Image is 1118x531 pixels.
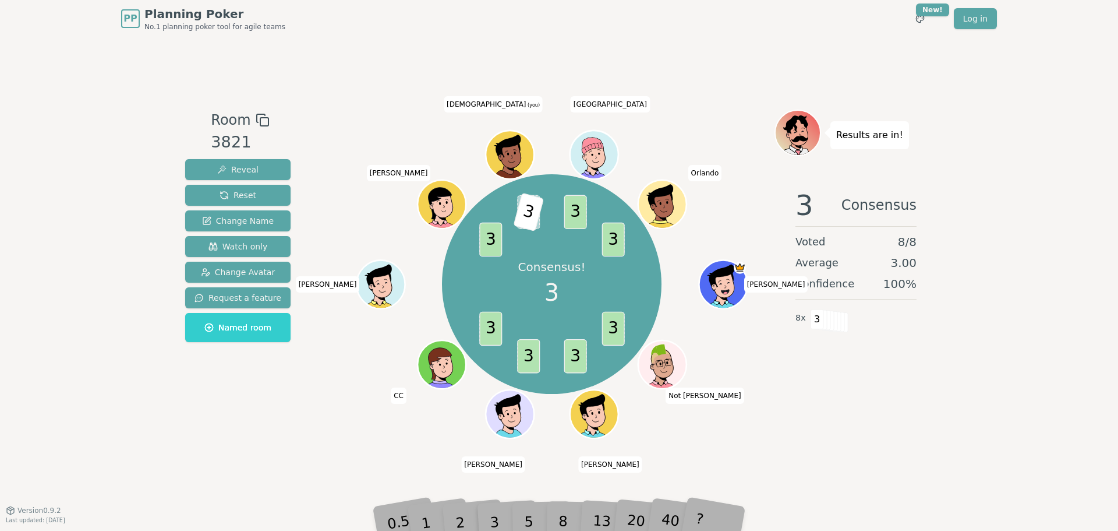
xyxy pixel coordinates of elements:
[795,312,806,325] span: 8 x
[571,96,650,112] span: Click to change your name
[602,312,624,346] span: 3
[517,339,540,374] span: 3
[201,266,275,278] span: Change Avatar
[666,388,744,404] span: Click to change your name
[121,6,285,31] a: PPPlanning PokerNo.1 planning poker tool for agile teams
[479,223,502,257] span: 3
[185,287,291,308] button: Request a feature
[6,517,65,523] span: Last updated: [DATE]
[688,164,722,181] span: Click to change your name
[185,236,291,257] button: Watch only
[17,506,61,515] span: Version 0.9.2
[811,310,824,329] span: 3
[602,223,624,257] span: 3
[6,506,61,515] button: Version0.9.2
[564,195,586,230] span: 3
[898,234,917,250] span: 8 / 8
[795,191,813,219] span: 3
[910,8,931,29] button: New!
[487,132,532,177] button: Click to change your avatar
[544,275,559,310] span: 3
[391,388,406,404] span: Click to change your name
[185,185,291,206] button: Reset
[734,262,746,274] span: Matt is the host
[194,292,281,304] span: Request a feature
[916,3,949,16] div: New!
[444,96,543,112] span: Click to change your name
[883,276,917,292] span: 100 %
[954,8,997,29] a: Log in
[836,127,903,143] p: Results are in!
[211,131,269,154] div: 3821
[841,191,917,219] span: Consensus
[518,259,586,275] p: Consensus!
[123,12,137,26] span: PP
[513,193,544,232] span: 3
[185,262,291,283] button: Change Avatar
[202,215,274,227] span: Change Name
[144,22,285,31] span: No.1 planning poker tool for agile teams
[890,255,917,271] span: 3.00
[185,313,291,342] button: Named room
[578,456,642,473] span: Click to change your name
[564,339,586,374] span: 3
[744,276,808,293] span: Click to change your name
[220,189,256,201] span: Reset
[795,276,854,292] span: Confidence
[185,159,291,180] button: Reveal
[479,312,502,346] span: 3
[296,276,360,293] span: Click to change your name
[461,456,525,473] span: Click to change your name
[208,241,268,252] span: Watch only
[217,164,259,175] span: Reveal
[204,322,271,333] span: Named room
[185,210,291,231] button: Change Name
[795,255,838,271] span: Average
[795,234,826,250] span: Voted
[211,110,250,131] span: Room
[367,164,431,181] span: Click to change your name
[526,102,540,107] span: (you)
[144,6,285,22] span: Planning Poker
